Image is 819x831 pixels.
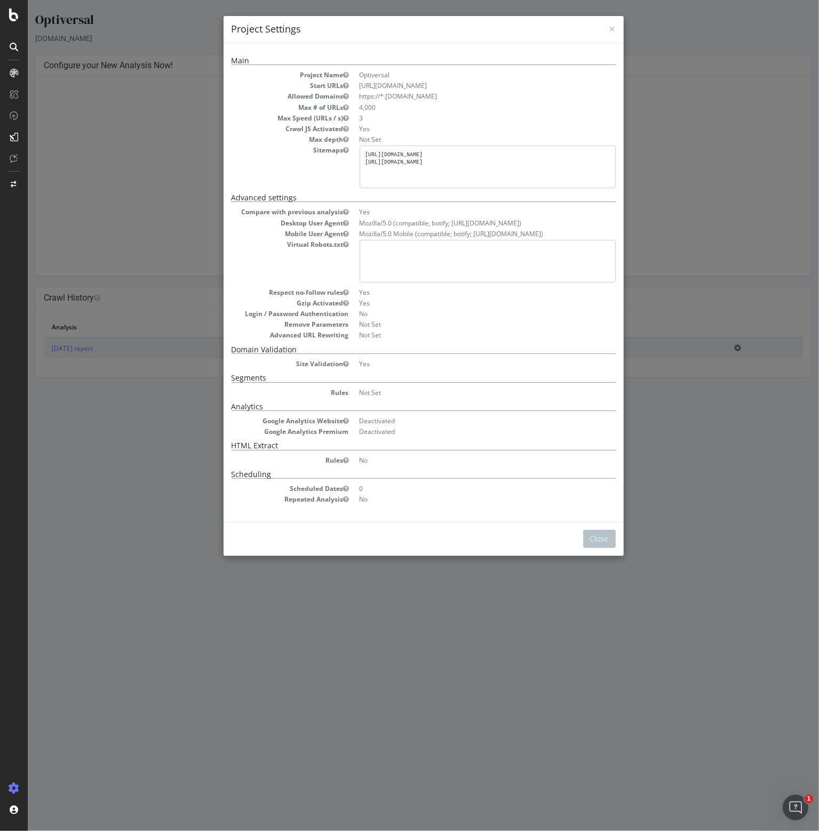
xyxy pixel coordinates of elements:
h5: Domain Validation [204,345,588,354]
pre: [URL][DOMAIN_NAME] [URL][DOMAIN_NAME] [332,146,588,188]
dt: Rules [204,456,321,465]
dt: Max # of URLs [204,103,321,112]
dt: Remove Parameters [204,320,321,329]
h5: Main [204,57,588,65]
dt: Virtual Robots.txt [204,240,321,249]
dd: Yes [332,207,588,216]
dt: Mobile User Agent [204,229,321,238]
dt: Site Validation [204,359,321,368]
iframe: Intercom live chat [783,795,808,820]
h4: Project Settings [204,22,588,36]
span: × [582,21,588,36]
dd: Yes [332,298,588,308]
dd: Mozilla/5.0 (compatible; botify; [URL][DOMAIN_NAME]) [332,219,588,228]
dd: 0 [332,484,588,493]
dd: Yes [332,359,588,368]
dt: Advanced URL Rewriting [204,330,321,340]
dd: Not Set [332,320,588,329]
dt: Desktop User Agent [204,219,321,228]
dd: Not Set [332,135,588,144]
h5: HTML Extract [204,441,588,450]
button: Close [555,530,588,548]
h5: Scheduling [204,470,588,479]
dd: [URL][DOMAIN_NAME] [332,81,588,90]
dt: Google Analytics Website [204,416,321,425]
dd: Mozilla/5.0 Mobile (compatible; botify; [URL][DOMAIN_NAME]) [332,229,588,238]
dt: Crawl JS Activated [204,124,321,133]
dd: Deactivated [332,416,588,425]
dd: Not Set [332,330,588,340]
h5: Segments [204,374,588,382]
dt: Gzip Activated [204,298,321,308]
dt: Repeated Analysis [204,495,321,504]
dt: Scheduled Dates [204,484,321,493]
dt: Project Name [204,70,321,79]
dd: Deactivated [332,427,588,436]
dt: Start URLs [204,81,321,90]
dt: Rules [204,388,321,397]
dd: No [332,495,588,504]
dt: Allowed Domains [204,92,321,101]
dt: Sitemaps [204,146,321,155]
dd: Yes [332,288,588,297]
dd: No [332,456,588,465]
dt: Max Speed (URLs / s) [204,114,321,123]
dt: Max depth [204,135,321,144]
dd: No [332,309,588,318]
dt: Respect no-follow rules [204,288,321,297]
dd: Optiversal [332,70,588,79]
h5: Analytics [204,402,588,411]
dt: Google Analytics Premium [204,427,321,436]
h5: Advanced settings [204,193,588,202]
dd: 3 [332,114,588,123]
li: https://*.[DOMAIN_NAME] [332,92,588,101]
dd: Yes [332,124,588,133]
dd: 4,000 [332,103,588,112]
dd: Not Set [332,388,588,397]
dt: Compare with previous analysis [204,207,321,216]
span: 1 [805,795,813,803]
dt: Login / Password Authentication [204,309,321,318]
